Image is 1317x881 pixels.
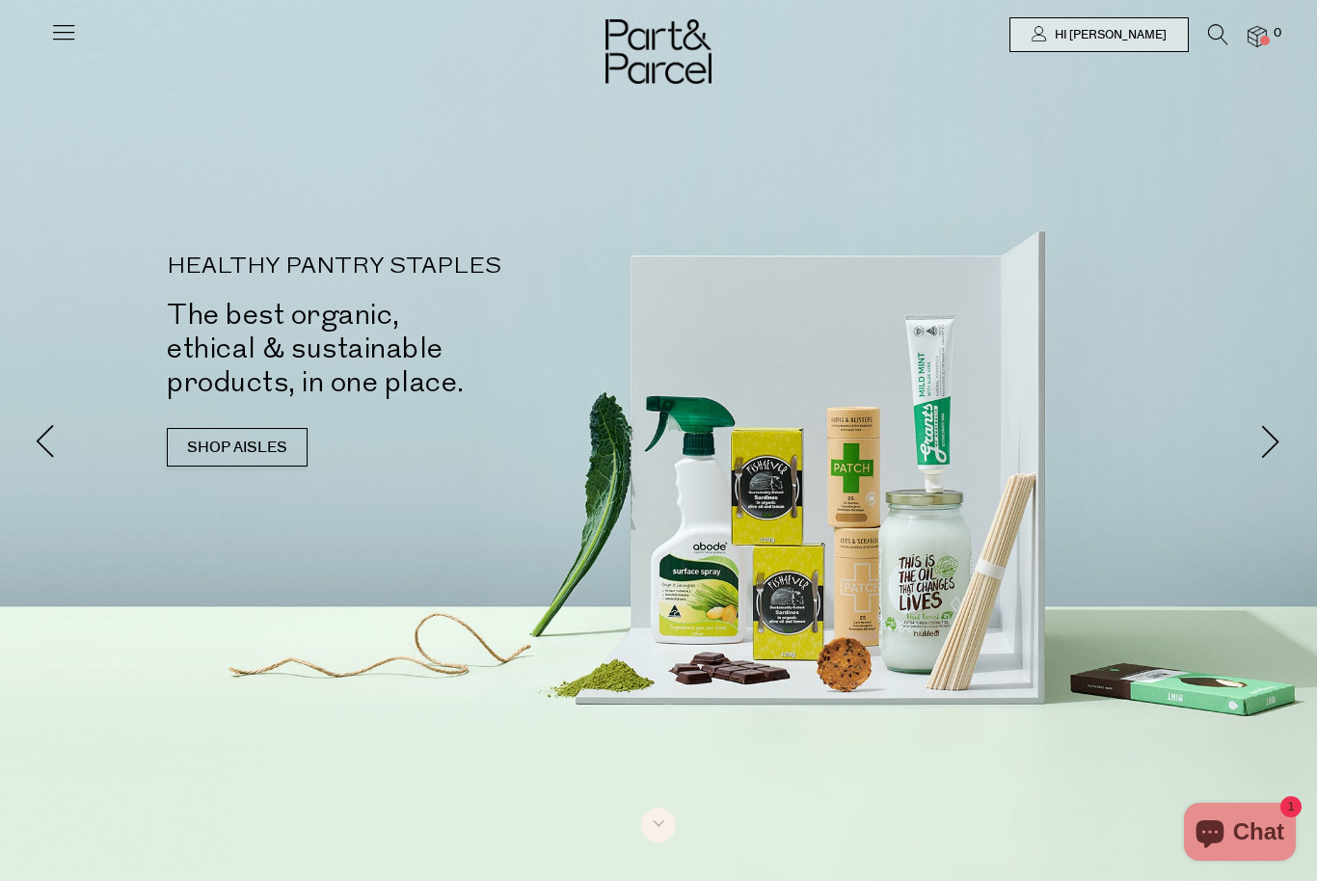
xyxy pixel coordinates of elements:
[1269,25,1286,42] span: 0
[167,428,308,467] a: SHOP AISLES
[167,255,687,279] p: HEALTHY PANTRY STAPLES
[1178,803,1302,866] inbox-online-store-chat: Shopify online store chat
[1248,26,1267,46] a: 0
[1009,17,1189,52] a: Hi [PERSON_NAME]
[1050,27,1167,43] span: Hi [PERSON_NAME]
[605,19,712,84] img: Part&Parcel
[167,298,687,399] h2: The best organic, ethical & sustainable products, in one place.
